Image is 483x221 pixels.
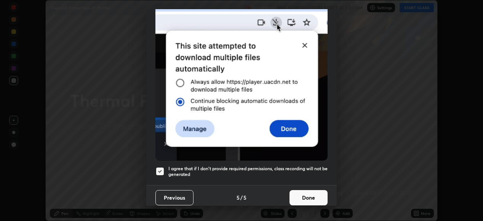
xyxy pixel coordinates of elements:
button: Previous [155,190,194,205]
h5: I agree that if I don't provide required permissions, class recording will not be generated [168,166,328,177]
button: Done [289,190,328,205]
h4: 5 [243,194,246,202]
h4: / [240,194,243,202]
h4: 5 [237,194,240,202]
